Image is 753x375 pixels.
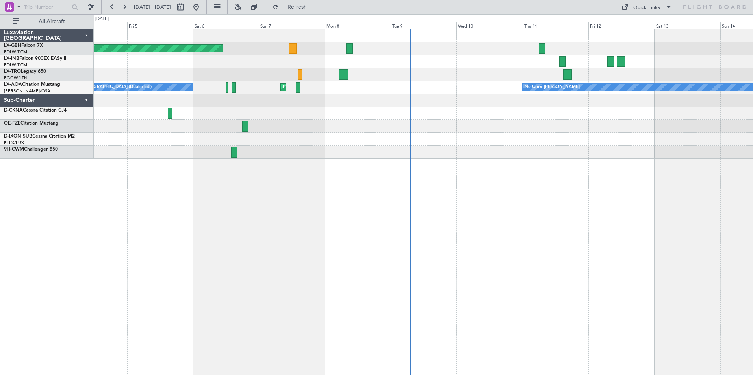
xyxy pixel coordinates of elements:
a: EDLW/DTM [4,49,27,55]
div: Wed 10 [456,22,522,29]
span: All Aircraft [20,19,83,24]
span: OE-FZE [4,121,20,126]
span: D-CKNA [4,108,23,113]
a: LX-INBFalcon 900EX EASy II [4,56,66,61]
div: Mon 8 [325,22,391,29]
input: Trip Number [24,1,69,13]
span: LX-TRO [4,69,21,74]
a: D-IXON SUBCessna Citation M2 [4,134,75,139]
div: Tue 9 [391,22,456,29]
a: EDLW/DTM [4,62,27,68]
span: LX-AOA [4,82,22,87]
a: LX-AOACitation Mustang [4,82,60,87]
div: Sat 13 [655,22,720,29]
button: All Aircraft [9,15,85,28]
span: 9H-CWM [4,147,24,152]
div: No Crew [GEOGRAPHIC_DATA] (Dublin Intl) [63,81,152,93]
span: LX-INB [4,56,19,61]
div: Thu 4 [61,22,127,29]
span: [DATE] - [DATE] [134,4,171,11]
span: D-IXON SUB [4,134,32,139]
div: Quick Links [633,4,660,12]
a: 9H-CWMChallenger 850 [4,147,58,152]
button: Refresh [269,1,316,13]
div: No Crew [PERSON_NAME] [525,81,580,93]
div: Thu 11 [523,22,588,29]
div: [DATE] [95,16,109,22]
a: LX-TROLegacy 650 [4,69,46,74]
div: Planned Maint [GEOGRAPHIC_DATA] ([GEOGRAPHIC_DATA]) [283,81,407,93]
a: EGGW/LTN [4,75,28,81]
a: D-CKNACessna Citation CJ4 [4,108,67,113]
a: [PERSON_NAME]/QSA [4,88,50,94]
button: Quick Links [618,1,676,13]
a: LX-GBHFalcon 7X [4,43,43,48]
a: ELLX/LUX [4,140,24,146]
div: Fri 5 [127,22,193,29]
div: Sat 6 [193,22,259,29]
div: Fri 12 [588,22,654,29]
span: Refresh [281,4,314,10]
div: Sun 7 [259,22,325,29]
span: LX-GBH [4,43,21,48]
a: OE-FZECitation Mustang [4,121,59,126]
